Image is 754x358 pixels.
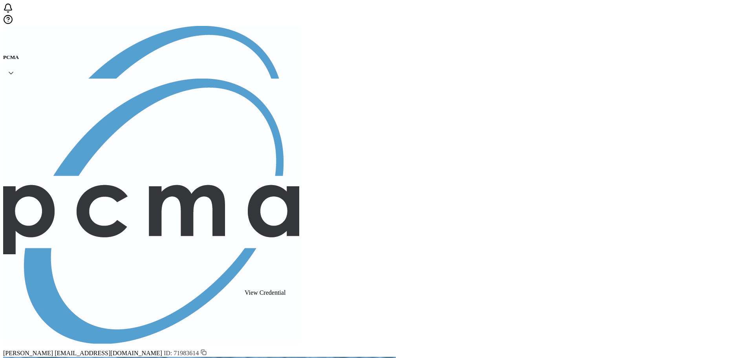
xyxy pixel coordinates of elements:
[715,320,754,358] iframe: Chat Widget
[164,350,207,356] span: ID: 71983614
[3,350,53,356] span: [PERSON_NAME]
[245,289,285,296] div: View Credential
[3,54,751,61] h5: PCMA
[55,350,162,356] span: [EMAIL_ADDRESS][DOMAIN_NAME]
[3,79,299,344] img: 5c892e8a-a8c9-4ab0-b501-e22bba25706e.jpg
[3,26,299,291] img: 5c892e8a-a8c9-4ab0-b501-e22bba25706e.jpg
